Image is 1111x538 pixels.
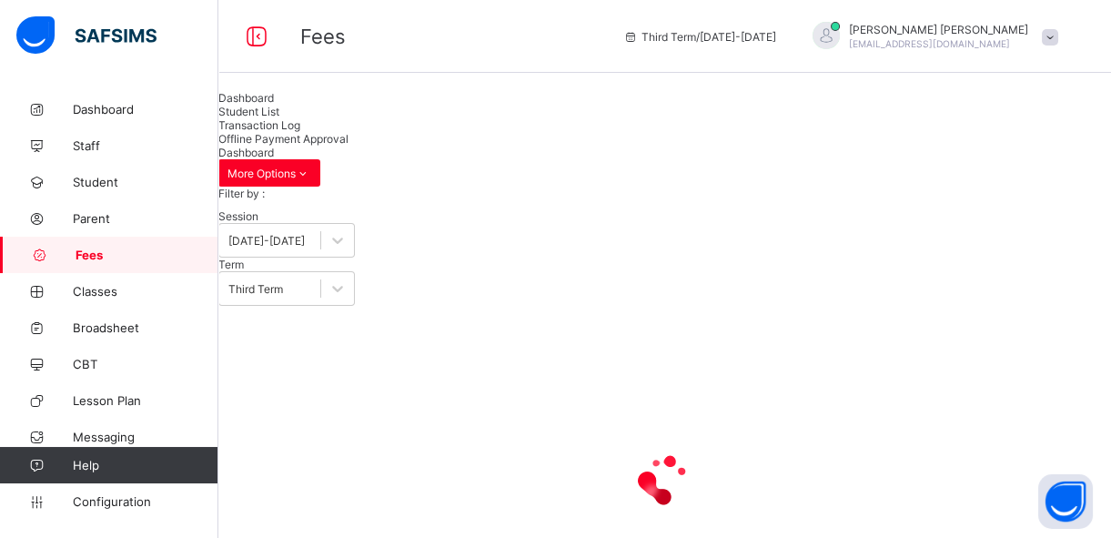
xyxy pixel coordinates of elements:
[218,118,300,132] span: Transaction Log
[16,16,157,55] img: safsims
[218,105,279,118] span: Student List
[73,284,218,299] span: Classes
[228,234,305,248] div: [DATE]-[DATE]
[73,430,218,444] span: Messaging
[228,282,283,296] div: Third Term
[218,91,274,105] span: Dashboard
[849,23,1028,36] span: [PERSON_NAME] [PERSON_NAME]
[73,458,217,472] span: Help
[73,320,218,335] span: Broadsheet
[73,393,218,408] span: Lesson Plan
[73,494,217,509] span: Configuration
[73,138,218,153] span: Staff
[73,357,218,371] span: CBT
[76,248,218,262] span: Fees
[1038,474,1093,529] button: Open asap
[73,211,218,226] span: Parent
[218,146,274,159] span: Dashboard
[73,102,218,117] span: Dashboard
[218,209,258,223] span: Session
[794,22,1067,52] div: PatriciaAaron
[300,25,346,48] span: Fees
[73,175,218,189] span: Student
[623,30,776,44] span: session/term information
[218,258,244,271] span: Term
[218,132,348,146] span: Offline Payment Approval
[218,187,265,200] span: Filter by :
[849,38,1010,49] span: [EMAIL_ADDRESS][DOMAIN_NAME]
[227,167,311,180] span: More Options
